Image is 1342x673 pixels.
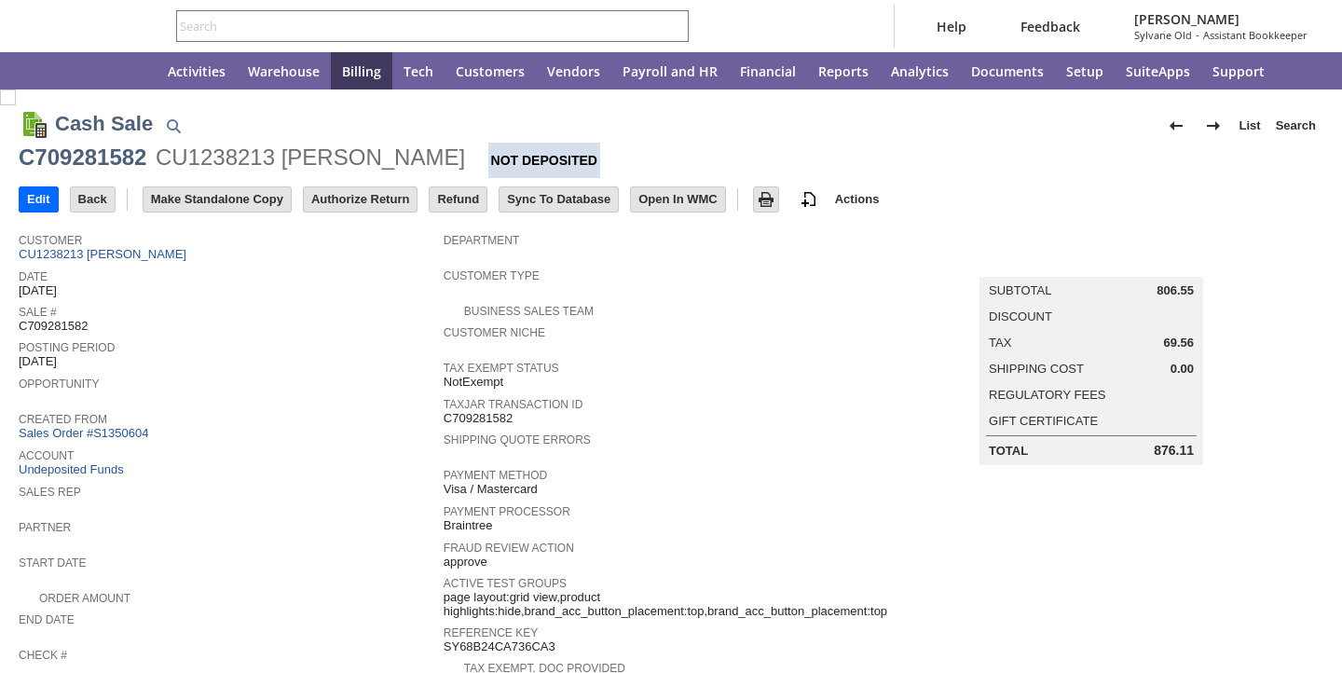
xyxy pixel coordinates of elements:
a: Order Amount [39,592,130,605]
span: Documents [971,62,1044,80]
a: Fraud Review Action [444,542,574,555]
a: Active Test Groups [444,577,567,590]
span: NotExempt [444,375,503,390]
div: Shortcuts [67,52,112,89]
a: Date [19,270,48,283]
span: Sylvane Old [1134,28,1192,42]
a: Regulatory Fees [989,388,1105,402]
a: Sales Order #S1350604 [19,426,153,440]
span: Vendors [547,62,600,80]
a: Posting Period [19,341,115,354]
h1: Cash Sale [55,108,153,139]
a: Discount [989,309,1052,323]
span: Visa / Mastercard [444,482,538,497]
span: Assistant Bookkeeper [1203,28,1308,42]
span: Financial [740,62,796,80]
a: Shipping Quote Errors [444,433,591,446]
svg: Home [123,60,145,82]
a: Vendors [536,52,611,89]
a: Tax [989,336,1011,350]
input: Edit [20,187,58,212]
caption: Summary [979,247,1203,277]
span: [DATE] [19,283,57,298]
a: Reports [807,52,880,89]
svg: Shortcuts [78,60,101,82]
input: Make Standalone Copy [144,187,291,212]
a: Payment Method [444,469,547,482]
a: Shipping Cost [989,362,1084,376]
a: Tax Exempt Status [444,362,559,375]
a: Account [19,449,74,462]
a: Sale # [19,306,57,319]
span: 0.00 [1171,362,1194,377]
span: Braintree [444,518,493,533]
span: 69.56 [1164,336,1195,350]
img: add-record.svg [798,188,820,211]
svg: Search [663,15,685,37]
a: Activities [157,52,237,89]
span: SY68B24CA736CA3 [444,639,555,654]
span: [PERSON_NAME] [1134,10,1239,28]
a: Home [112,52,157,89]
a: Search [1268,111,1323,141]
span: Billing [342,62,381,80]
a: Customer Niche [444,326,545,339]
div: C709281582 [19,143,146,172]
a: Actions [828,192,887,206]
input: Open In WMC [631,187,725,212]
a: Undeposited Funds [19,462,124,476]
a: Start Date [19,556,86,570]
label: Help [937,18,966,35]
a: Check # [19,649,67,662]
span: Payroll and HR [623,62,718,80]
a: End Date [19,613,75,626]
span: Support [1212,62,1265,80]
img: Next [1202,115,1225,137]
div: Not Deposited [488,143,600,178]
span: SuiteApps [1126,62,1190,80]
a: Created From [19,413,107,426]
input: Print [754,187,778,212]
a: Partner [19,521,71,534]
a: Opportunity [19,378,99,391]
label: Feedback [1020,18,1080,35]
input: Sync To Database [500,187,618,212]
a: Customer Type [444,269,540,282]
a: Customers [445,52,536,89]
a: Documents [960,52,1055,89]
input: Refund [430,187,486,212]
input: Authorize Return [304,187,417,212]
input: Search [177,15,663,37]
div: CU1238213 [PERSON_NAME] [156,143,465,172]
img: Print [755,188,777,211]
a: CU1238213 [PERSON_NAME] [19,247,191,261]
a: Financial [729,52,807,89]
a: Reference Key [444,626,538,639]
a: Customer [19,234,82,247]
a: Department [444,234,520,247]
img: Previous [1165,115,1187,137]
a: Subtotal [989,283,1051,297]
span: Tech [404,62,433,80]
span: [DATE] [19,354,57,369]
a: Business Sales Team [464,305,594,318]
span: C709281582 [444,411,513,426]
span: - [1196,28,1199,42]
a: Analytics [880,52,960,89]
span: Reports [818,62,869,80]
a: Tech [392,52,445,89]
span: Activities [168,62,226,80]
a: Setup [1055,52,1115,89]
img: Quick Find [162,115,185,137]
span: 806.55 [1157,283,1194,298]
span: approve [444,555,487,570]
a: Recent Records [22,52,67,89]
a: Support [1201,52,1276,89]
span: Setup [1066,62,1103,80]
a: Warehouse [237,52,331,89]
a: Gift Certificate [989,414,1098,428]
span: Analytics [891,62,949,80]
a: Total [989,444,1028,458]
span: Warehouse [248,62,320,80]
a: Sales Rep [19,486,81,499]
